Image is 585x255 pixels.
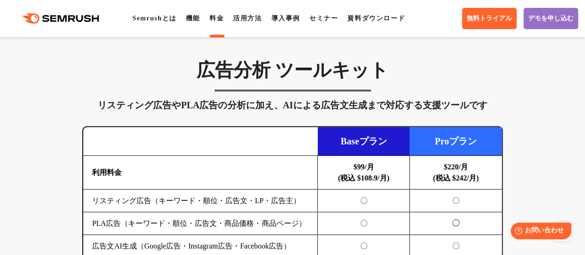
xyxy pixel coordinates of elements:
td: 〇 [318,212,410,235]
td: ◯ [410,212,502,235]
a: 活用方法 [233,15,262,22]
b: $220/月 (税込 $242/月) [433,163,479,182]
a: Semrushとは [132,15,176,22]
div: リスティング広告やPLA広告の分析に加え、AIによる広告文生成まで対応する支援ツールです [82,98,503,112]
a: 資料ダウンロード [347,15,405,22]
td: 〇 [410,190,502,212]
a: 機能 [186,15,200,22]
iframe: Help widget launcher [503,219,575,245]
a: 導入事例 [271,15,300,22]
a: 無料トライアル [462,8,517,29]
td: リスティング広告（キーワード・順位・広告文・LP・広告主） [83,190,318,212]
span: 無料トライアル [467,14,512,23]
h3: 広告分析 ツールキット [82,59,503,82]
td: 〇 [318,190,410,212]
td: Proプラン [410,127,502,156]
b: $99/月 (税込 $108.9/月) [338,163,389,182]
td: Baseプラン [318,127,410,156]
b: 利用料金 [92,168,122,176]
a: セミナー [309,15,338,22]
a: 料金 [209,15,224,22]
td: PLA広告（キーワード・順位・広告文・商品価格・商品ページ） [83,212,318,235]
a: デモを申し込む [523,8,578,29]
span: デモを申し込む [528,14,573,23]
